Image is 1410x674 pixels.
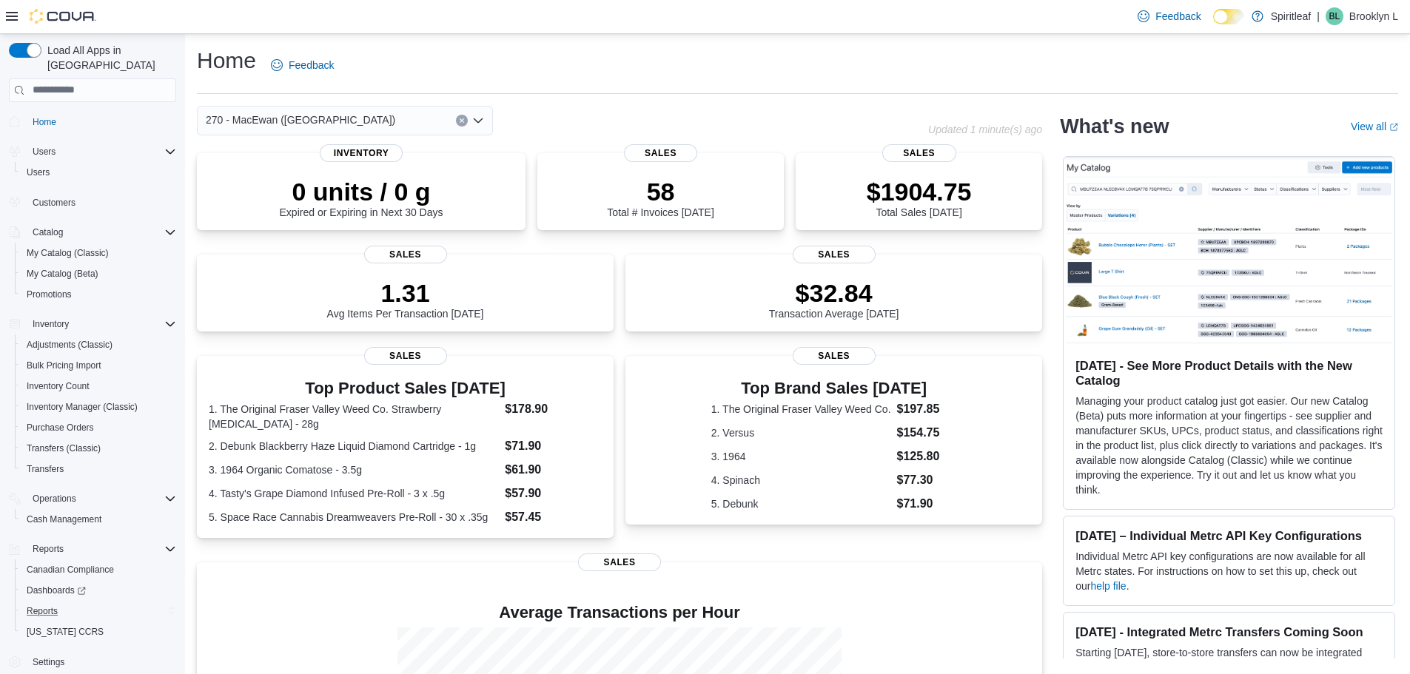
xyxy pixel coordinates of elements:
button: Transfers (Classic) [15,438,182,459]
a: Dashboards [21,582,92,599]
button: Settings [3,651,182,673]
dt: 1. The Original Fraser Valley Weed Co. Strawberry [MEDICAL_DATA] - 28g [209,402,499,431]
span: Catalog [33,226,63,238]
button: Reports [3,539,182,559]
a: My Catalog (Classic) [21,244,115,262]
p: $1904.75 [867,177,972,206]
dd: $71.90 [505,437,602,455]
div: Total Sales [DATE] [867,177,972,218]
a: Adjustments (Classic) [21,336,118,354]
span: Home [27,112,176,131]
button: Operations [3,488,182,509]
span: Transfers [27,463,64,475]
span: Sales [624,144,698,162]
span: Users [21,164,176,181]
button: Cash Management [15,509,182,530]
a: View allExternal link [1351,121,1398,132]
a: Transfers (Classic) [21,439,107,457]
a: Reports [21,602,64,620]
span: My Catalog (Beta) [21,265,176,283]
a: Feedback [265,50,340,80]
p: Spiritleaf [1271,7,1311,25]
button: Catalog [3,222,182,243]
button: Users [27,143,61,161]
button: Home [3,111,182,132]
a: Users [21,164,56,181]
button: Inventory Manager (Classic) [15,397,182,417]
dt: 4. Tasty's Grape Diamond Infused Pre-Roll - 3 x .5g [209,486,499,501]
a: Settings [27,653,70,671]
a: Dashboards [15,580,182,601]
span: Bulk Pricing Import [27,360,101,371]
dd: $71.90 [897,495,957,513]
a: Inventory Count [21,377,95,395]
span: Bulk Pricing Import [21,357,176,374]
h3: Top Product Sales [DATE] [209,380,602,397]
span: Users [27,166,50,178]
button: My Catalog (Beta) [15,263,182,284]
span: Feedback [1155,9,1201,24]
span: Inventory [320,144,403,162]
img: Cova [30,9,96,24]
button: Adjustments (Classic) [15,334,182,355]
span: My Catalog (Classic) [27,247,109,259]
a: [US_STATE] CCRS [21,623,110,641]
dt: 5. Debunk [711,496,891,511]
button: Reports [27,540,70,558]
a: Home [27,113,62,131]
dd: $178.90 [505,400,602,418]
div: Transaction Average [DATE] [769,278,899,320]
dt: 3. 1964 [711,449,891,464]
span: Operations [27,490,176,508]
dd: $57.45 [505,508,602,526]
span: Transfers [21,460,176,478]
button: Clear input [456,115,468,127]
p: 1.31 [327,278,484,308]
span: Inventory Manager (Classic) [21,398,176,416]
h3: [DATE] - Integrated Metrc Transfers Coming Soon [1075,624,1383,639]
span: Cash Management [21,510,176,528]
span: Inventory Count [21,377,176,395]
span: Dark Mode [1213,24,1214,25]
span: Dashboards [27,584,86,596]
a: My Catalog (Beta) [21,265,104,283]
span: Reports [27,605,58,617]
span: Settings [27,653,176,671]
span: Sales [882,144,956,162]
span: BL [1329,7,1340,25]
a: Inventory Manager (Classic) [21,398,144,416]
button: [US_STATE] CCRS [15,621,182,642]
span: Inventory Manager (Classic) [27,401,138,413]
input: Dark Mode [1213,9,1244,24]
h3: [DATE] – Individual Metrc API Key Configurations [1075,528,1383,543]
p: $32.84 [769,278,899,308]
span: Promotions [27,289,72,300]
a: Cash Management [21,510,107,528]
button: Open list of options [472,115,484,127]
button: Purchase Orders [15,417,182,438]
span: Canadian Compliance [21,561,176,579]
p: Updated 1 minute(s) ago [928,124,1042,135]
dd: $57.90 [505,485,602,502]
button: Reports [15,601,182,621]
dt: 2. Debunk Blackberry Haze Liquid Diamond Cartridge - 1g [209,439,499,454]
p: Individual Metrc API key configurations are now available for all Metrc states. For instructions ... [1075,549,1383,593]
span: Cash Management [27,513,101,525]
p: Brooklyn L [1349,7,1398,25]
p: Managing your product catalog just got easier. Our new Catalog (Beta) puts more information at yo... [1075,394,1383,497]
p: | [1317,7,1320,25]
span: Transfers (Classic) [21,439,176,457]
span: Sales [793,347,876,365]
span: My Catalog (Classic) [21,244,176,262]
span: Sales [364,347,447,365]
span: Promotions [21,286,176,303]
button: My Catalog (Classic) [15,243,182,263]
button: Promotions [15,284,182,305]
a: Canadian Compliance [21,561,120,579]
dd: $197.85 [897,400,957,418]
dt: 4. Spinach [711,473,891,488]
span: My Catalog (Beta) [27,268,98,280]
button: Canadian Compliance [15,559,182,580]
button: Transfers [15,459,182,479]
span: Sales [793,246,876,263]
